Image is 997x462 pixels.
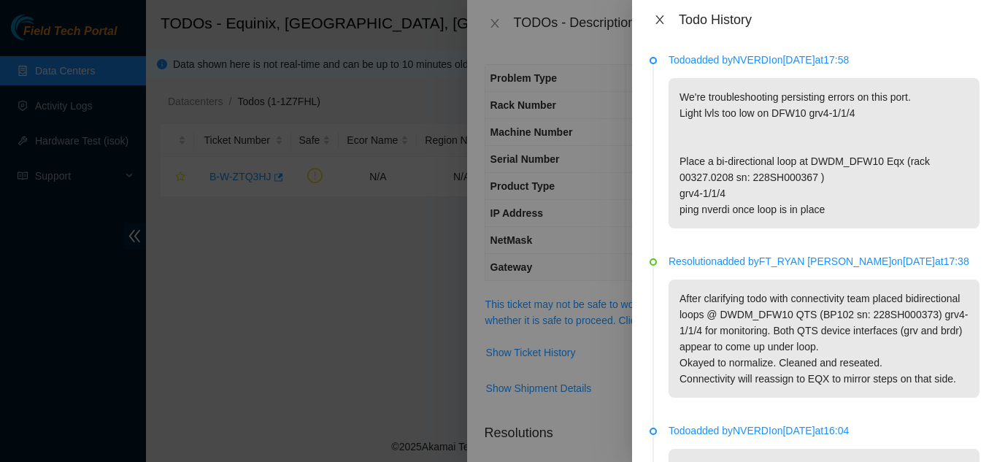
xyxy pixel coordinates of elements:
[669,423,979,439] p: Todo added by NVERDI on [DATE] at 16:04
[650,13,670,27] button: Close
[669,253,979,269] p: Resolution added by FT_RYAN [PERSON_NAME] on [DATE] at 17:38
[654,14,666,26] span: close
[669,78,979,228] p: We're troubleshooting persisting errors on this port. Light lvls too low on DFW10 grv4-1/1/4 Plac...
[669,280,979,398] p: After clarifying todo with connectivity team placed bidirectional loops @ DWDM_DFW10 QTS (BP102 s...
[669,52,979,68] p: Todo added by NVERDI on [DATE] at 17:58
[679,12,979,28] div: Todo History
